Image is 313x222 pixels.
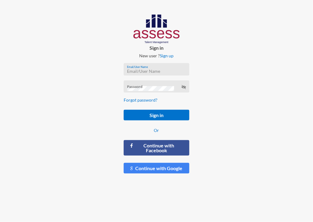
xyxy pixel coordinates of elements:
[124,97,157,103] a: Forgot password?
[127,69,186,74] input: Email/User Name
[119,45,194,51] p: Sign in
[124,110,189,120] button: Sign in
[133,15,180,44] img: AssessLogoo.svg
[160,53,174,58] a: Sign up
[124,163,189,173] button: Continue with Google
[124,128,189,133] p: Or
[119,53,194,58] p: New user ?
[124,140,189,156] button: Continue with Facebook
